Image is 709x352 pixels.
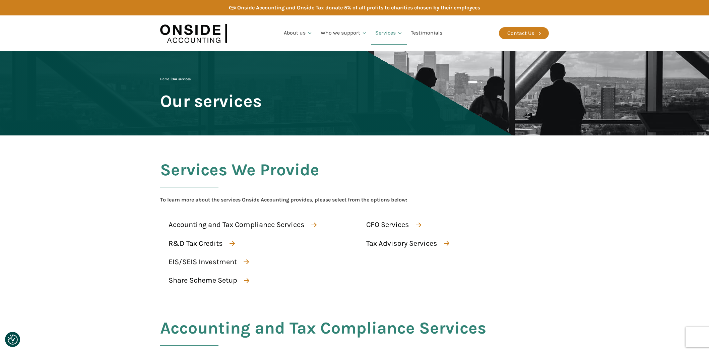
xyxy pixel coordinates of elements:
img: Onside Accounting [160,20,227,46]
div: Share Scheme Setup [169,275,237,286]
a: EIS/SEIS Investment [160,254,255,270]
a: About us [280,22,317,45]
a: R&D Tax Credits [160,236,241,251]
div: To learn more about the services Onside Accounting provides, please select from the options below: [160,195,407,204]
a: CFO Services [358,217,427,232]
div: Onside Accounting and Onside Tax donate 5% of all profits to charities chosen by their employees [237,3,480,12]
div: Tax Advisory Services [366,238,437,249]
button: Consent Preferences [8,335,18,345]
div: EIS/SEIS Investment [169,256,237,268]
div: Contact Us [507,29,534,38]
span: | [160,77,191,81]
a: Who we support [317,22,371,45]
span: Our services [172,77,191,81]
a: Testimonials [407,22,446,45]
div: Accounting and Tax Compliance Services [169,219,305,231]
div: CFO Services [366,219,409,231]
a: Share Scheme Setup [160,273,255,288]
h2: Services We Provide [160,161,319,195]
img: Revisit consent button [8,335,18,345]
a: Accounting and Tax Compliance Services [160,217,323,232]
a: Tax Advisory Services [358,236,455,251]
span: Our services [160,92,262,110]
div: R&D Tax Credits [169,238,223,249]
a: Home [160,77,169,81]
a: Services [371,22,407,45]
a: Contact Us [499,27,549,39]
